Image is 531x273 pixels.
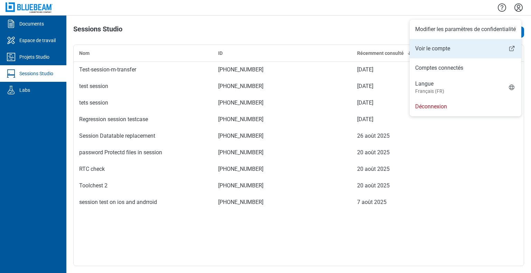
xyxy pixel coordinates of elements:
[6,18,17,29] svg: Documents
[19,70,53,77] div: Sessions Studio
[74,45,524,211] table: bb-data-table
[213,194,352,211] td: [PHONE_NUMBER]
[19,53,49,60] div: Projets Studio
[6,68,17,79] svg: Sessions Studio
[6,2,53,12] img: Bluebeam, Inc.
[19,87,30,94] div: Labs
[352,144,491,161] td: 20 août 2025
[352,95,491,111] td: [DATE]
[213,95,352,111] td: [PHONE_NUMBER]
[6,85,17,96] svg: Labs
[213,177,352,194] td: [PHONE_NUMBER]
[410,97,521,116] li: Déconnexion
[352,194,491,211] td: 7 août 2025
[19,20,44,27] div: Documents
[352,128,491,144] td: 26 août 2025
[352,111,491,128] td: [DATE]
[357,50,485,57] div: Récemment consulté
[218,50,346,57] div: ID
[410,45,521,53] a: Voir le compte
[79,99,207,107] div: tets session
[79,50,207,57] div: Nom
[415,80,444,95] div: Langue
[79,132,207,140] div: Session Datatable replacement
[415,64,516,72] a: Comptes connectés
[415,88,444,95] small: Français (FR)
[213,128,352,144] td: [PHONE_NUMBER]
[213,161,352,177] td: [PHONE_NUMBER]
[513,2,524,13] button: Paramètres
[352,161,491,177] td: 20 août 2025
[79,115,207,124] div: Regression session testcase
[79,66,207,74] div: Test-session-m-transfer
[213,144,352,161] td: [PHONE_NUMBER]
[79,165,207,173] div: RTC check
[79,198,207,206] div: session test on ios and andrroid
[79,148,207,157] div: password Protectd files in session
[213,111,352,128] td: [PHONE_NUMBER]
[352,177,491,194] td: 20 août 2025
[6,35,17,46] svg: Espace de travail
[79,82,207,90] div: test session
[79,182,207,190] div: Toolchest 2
[352,61,491,78] td: [DATE]
[6,51,17,62] svg: Projets Studio
[19,37,56,44] div: Espace de travail
[73,25,122,36] h1: Sessions Studio
[410,20,521,116] ul: Menu
[352,78,491,95] td: [DATE]
[213,61,352,78] td: [PHONE_NUMBER]
[410,20,521,39] li: Modifier les paramètres de confidentialité
[213,78,352,95] td: [PHONE_NUMBER]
